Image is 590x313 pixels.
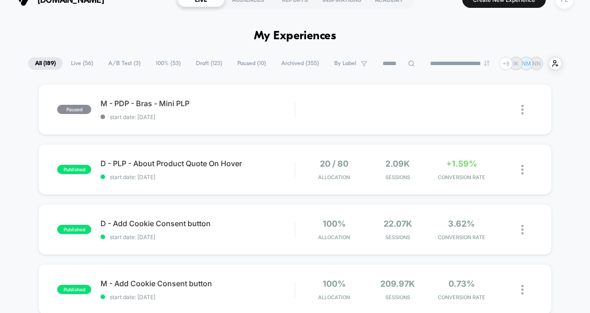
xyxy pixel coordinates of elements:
span: start date: [DATE] [100,234,295,241]
p: IK [513,60,519,67]
span: start date: [DATE] [100,174,295,181]
span: published [57,285,91,294]
span: 22.07k [383,219,412,229]
span: Sessions [368,234,427,241]
span: 100% [323,279,346,289]
span: Sessions [368,174,427,181]
span: +1.59% [446,159,477,169]
span: D - Add Cookie Consent button [100,219,295,228]
p: NN [532,60,541,67]
span: published [57,165,91,174]
span: By Label [334,60,356,67]
span: Allocation [318,234,350,241]
span: Live ( 56 ) [64,57,100,70]
span: 100% ( 53 ) [149,57,188,70]
span: Sessions [368,294,427,301]
span: Archived ( 355 ) [274,57,326,70]
span: start date: [DATE] [100,114,295,120]
img: close [521,105,524,114]
img: end [484,60,490,66]
span: M - Add Cookie Consent button [100,279,295,288]
img: close [521,225,524,235]
span: paused [57,105,91,114]
span: CONVERSION RATE [432,234,491,241]
span: A/B Test ( 3 ) [101,57,147,70]
span: Draft ( 123 ) [189,57,229,70]
h1: My Experiences [254,30,336,43]
span: M - PDP - Bras - Mini PLP [100,99,295,108]
span: Paused ( 10 ) [230,57,273,70]
span: 20 / 80 [320,159,348,169]
span: 2.09k [385,159,410,169]
span: 209.97k [380,279,415,289]
span: Allocation [318,174,350,181]
span: start date: [DATE] [100,294,295,301]
span: 100% [323,219,346,229]
img: close [521,285,524,295]
img: close [521,165,524,175]
span: CONVERSION RATE [432,294,491,301]
span: CONVERSION RATE [432,174,491,181]
div: + 8 [499,57,513,70]
span: 3.62% [448,219,475,229]
span: 0.73% [448,279,475,289]
span: Allocation [318,294,350,301]
span: D - PLP - About Product Quote On Hover [100,159,295,168]
span: published [57,225,91,234]
span: All ( 189 ) [28,57,63,70]
p: NM [522,60,531,67]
